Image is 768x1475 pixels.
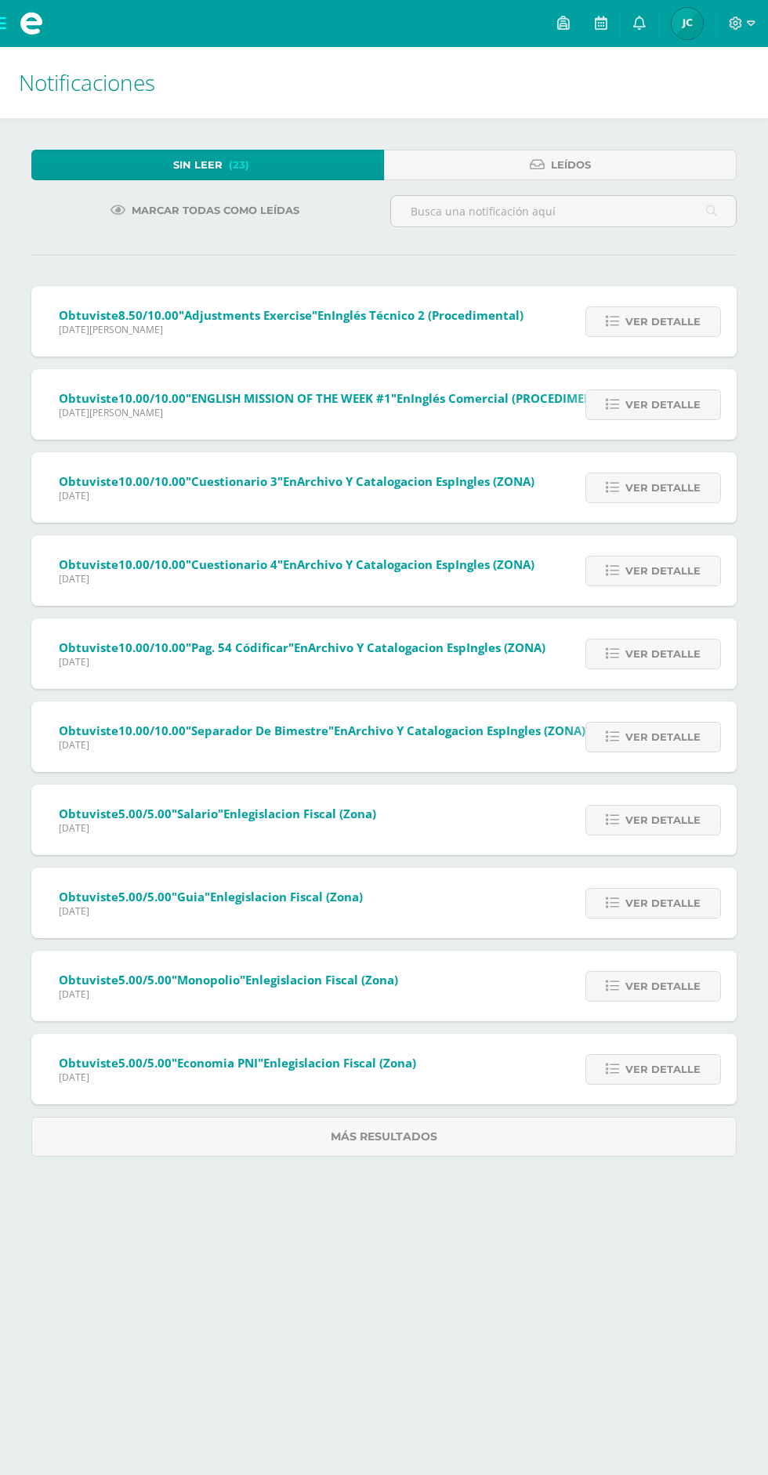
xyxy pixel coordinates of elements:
span: Archivo y Catalogacion EspIngles (ZONA) [308,640,545,655]
a: Más resultados [31,1117,737,1157]
span: Archivo y Catalogacion EspIngles (ZONA) [348,723,585,738]
span: Obtuviste en [59,972,398,988]
span: Leídos [551,150,591,179]
span: legislacion Fiscal (Zona) [259,972,398,988]
span: "Economia PNI" [172,1055,263,1071]
span: "Monopolio" [172,972,245,988]
span: Obtuviste en [59,889,363,904]
a: Marcar todas como leídas [91,195,319,226]
span: Obtuviste en [59,1055,416,1071]
span: (23) [229,150,249,179]
span: Ver detalle [625,640,701,669]
span: 10.00/10.00 [118,390,186,406]
span: 8.50/10.00 [118,307,179,323]
span: Ver detalle [625,1055,701,1084]
span: Ver detalle [625,390,701,419]
span: Ver detalle [625,972,701,1001]
span: [DATE] [59,655,545,669]
span: [DATE][PERSON_NAME] [59,406,618,419]
span: Ver detalle [625,806,701,835]
span: 5.00/5.00 [118,889,172,904]
span: [DATE] [59,489,534,502]
span: "Adjustments exercise" [179,307,317,323]
span: Archivo y Catalogacion EspIngles (ZONA) [297,556,534,572]
span: 10.00/10.00 [118,556,186,572]
span: [DATE] [59,904,363,918]
span: "Separador de bimestre" [186,723,334,738]
span: Inglés Técnico 2 (Procedimental) [331,307,523,323]
span: [DATE][PERSON_NAME] [59,323,523,336]
span: Ver detalle [625,473,701,502]
span: Ver detalle [625,556,701,585]
input: Busca una notificación aquí [391,196,736,227]
span: "Cuestionario 3" [186,473,283,489]
span: "Salario" [172,806,223,821]
img: 193812c2e360f402044515cd108e6a60.png [672,8,703,39]
span: "Pag. 54 códificar" [186,640,294,655]
span: Obtuviste en [59,473,534,489]
span: [DATE] [59,572,534,585]
span: Obtuviste en [59,806,376,821]
span: "Guia" [172,889,210,904]
span: legislacion Fiscal (Zona) [277,1055,416,1071]
span: 10.00/10.00 [118,473,186,489]
span: 5.00/5.00 [118,972,172,988]
span: 5.00/5.00 [118,806,172,821]
span: [DATE] [59,738,585,752]
span: Obtuviste en [59,390,618,406]
span: Ver detalle [625,723,701,752]
span: legislacion Fiscal (Zona) [224,889,363,904]
span: Obtuviste en [59,556,534,572]
span: 5.00/5.00 [118,1055,172,1071]
span: [DATE] [59,988,398,1001]
span: Notificaciones [19,67,155,97]
span: Ver detalle [625,307,701,336]
span: 10.00/10.00 [118,640,186,655]
span: Marcar todas como leídas [132,196,299,225]
span: [DATE] [59,821,376,835]
span: legislacion Fiscal (Zona) [237,806,376,821]
span: Sin leer [173,150,223,179]
span: Inglés Comercial (PROCEDIMENTAL) [411,390,618,406]
span: Obtuviste en [59,640,545,655]
span: 10.00/10.00 [118,723,186,738]
span: [DATE] [59,1071,416,1084]
span: Obtuviste en [59,723,585,738]
a: Sin leer(23) [31,150,384,180]
span: "Cuestionario 4" [186,556,283,572]
span: Ver detalle [625,889,701,918]
span: Archivo y Catalogacion EspIngles (ZONA) [297,473,534,489]
span: "ENGLISH MISSION OF THE WEEK #1" [186,390,397,406]
a: Leídos [384,150,737,180]
span: Obtuviste en [59,307,523,323]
